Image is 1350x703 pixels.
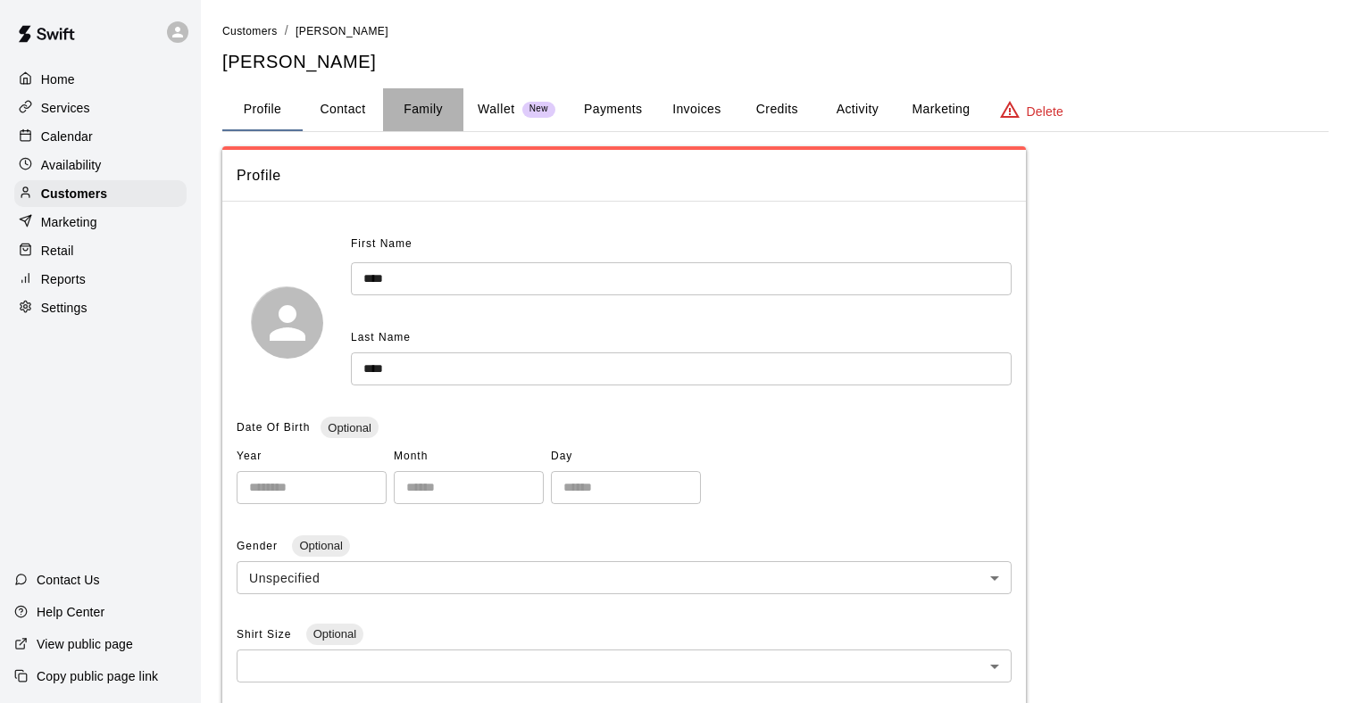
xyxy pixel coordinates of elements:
a: Calendar [14,123,187,150]
button: Profile [222,88,303,131]
button: Marketing [897,88,984,131]
span: Shirt Size [237,628,296,641]
span: First Name [351,230,412,259]
p: Settings [41,299,87,317]
p: Reports [41,270,86,288]
button: Family [383,88,463,131]
p: Availability [41,156,102,174]
a: Marketing [14,209,187,236]
nav: breadcrumb [222,21,1329,41]
span: New [522,103,555,115]
a: Reports [14,266,187,293]
p: Home [41,70,75,88]
p: Marketing [41,213,97,231]
span: Date Of Birth [237,421,310,434]
button: Contact [303,88,383,131]
p: View public page [37,635,133,653]
button: Activity [817,88,897,131]
span: [PERSON_NAME] [296,25,388,37]
span: Customers [222,25,278,37]
li: / [285,21,288,40]
span: Year [237,442,387,471]
p: Help Center [37,603,104,621]
p: Customers [41,185,107,203]
div: Unspecified [237,561,1012,594]
a: Settings [14,294,187,321]
a: Availability [14,152,187,178]
button: Invoices [656,88,737,131]
a: Home [14,66,187,93]
span: Last Name [351,331,411,343]
p: Copy public page link [37,667,158,685]
div: basic tabs example [222,88,1329,131]
p: Services [41,99,90,117]
button: Payments [570,88,656,131]
span: Profile [237,164,1012,187]
a: Customers [14,180,187,207]
a: Services [14,95,187,121]
p: Wallet [478,100,515,119]
a: Retail [14,237,187,264]
span: Optional [321,421,378,434]
span: Optional [292,539,349,552]
h5: [PERSON_NAME] [222,50,1329,74]
span: Optional [306,627,363,641]
p: Contact Us [37,571,100,589]
p: Retail [41,242,74,260]
a: Customers [222,23,278,37]
p: Calendar [41,128,93,145]
p: Delete [1027,103,1063,120]
span: Gender [237,540,281,552]
button: Credits [737,88,817,131]
span: Day [551,442,701,471]
span: Month [394,442,544,471]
